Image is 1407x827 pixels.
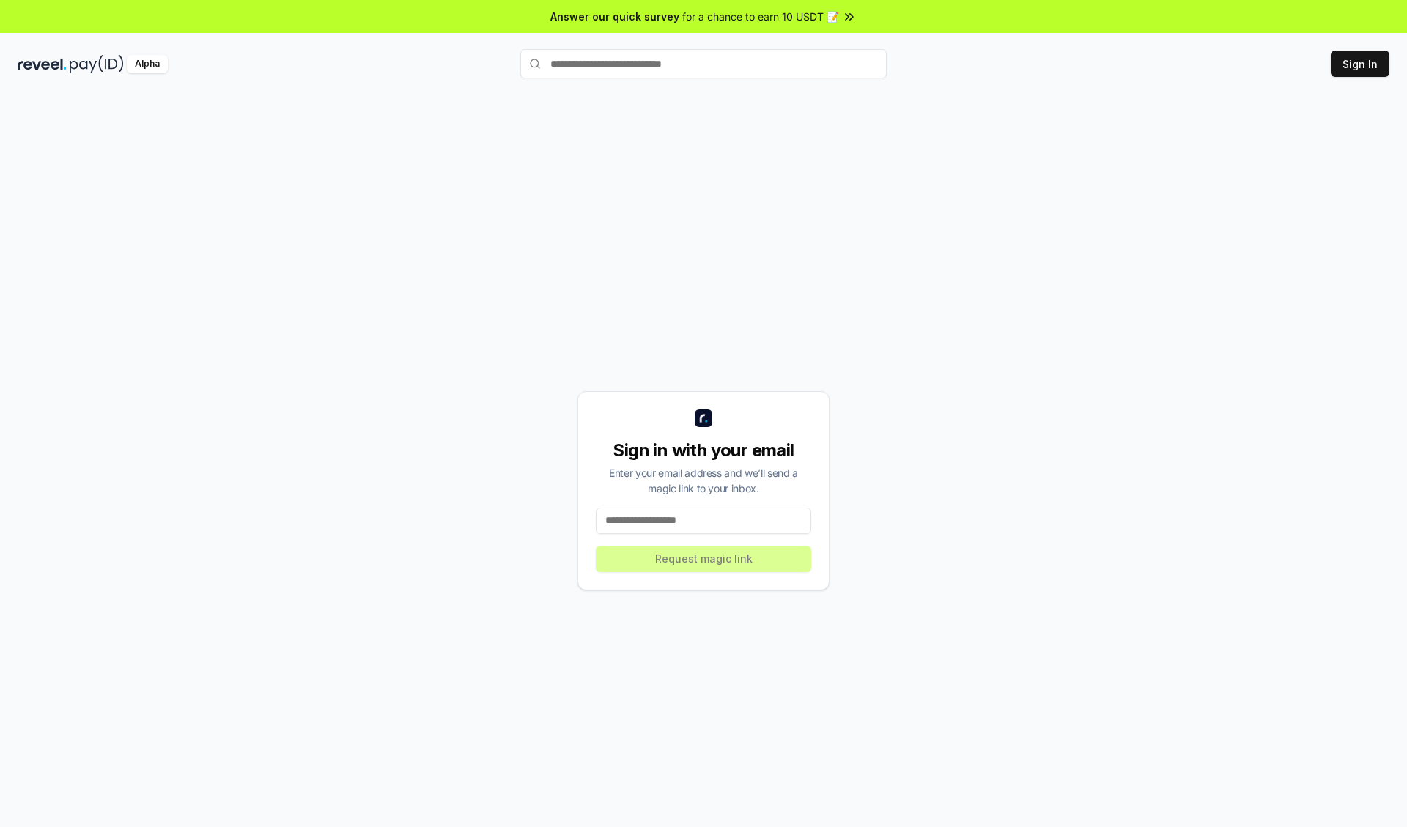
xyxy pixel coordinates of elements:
div: Enter your email address and we’ll send a magic link to your inbox. [596,465,811,496]
span: Answer our quick survey [550,9,679,24]
button: Sign In [1331,51,1389,77]
div: Sign in with your email [596,439,811,462]
img: pay_id [70,55,124,73]
span: for a chance to earn 10 USDT 📝 [682,9,839,24]
img: reveel_dark [18,55,67,73]
img: logo_small [695,409,712,427]
div: Alpha [127,55,168,73]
